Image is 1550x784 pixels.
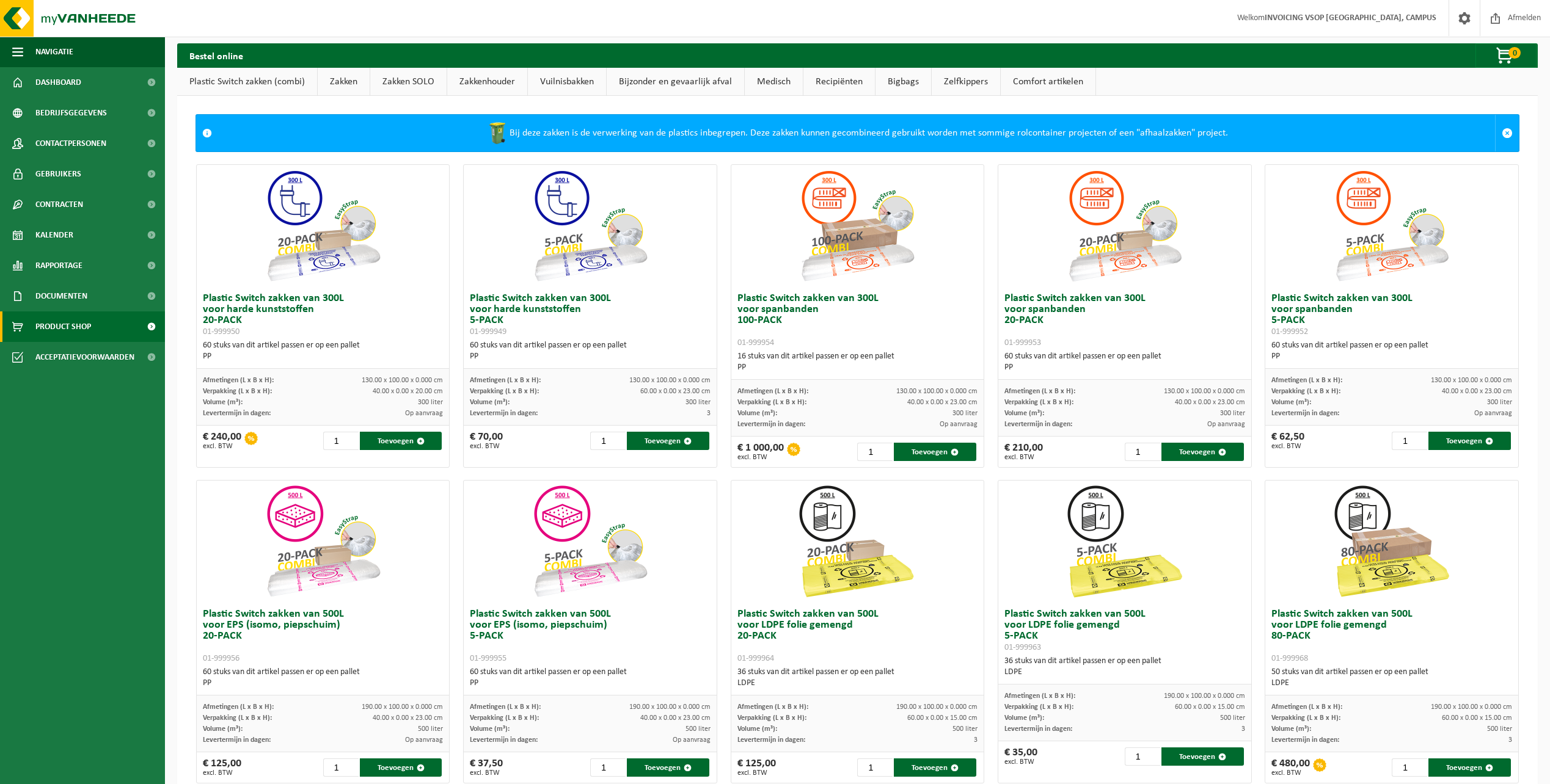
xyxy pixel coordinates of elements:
button: Toevoegen [894,443,976,461]
input: 1 [323,758,359,777]
span: 3 [974,736,978,744]
span: excl. BTW [1004,758,1037,766]
span: 01-999952 [1271,327,1308,336]
span: Levertermijn in dagen: [203,410,271,417]
div: 60 stuks van dit artikel passen er op een pallet [203,667,444,689]
input: 1 [857,443,893,461]
div: 60 stuks van dit artikel passen er op een pallet [203,340,444,362]
strong: INVOICING VSOP [GEOGRAPHIC_DATA], CAMPUS [1265,13,1436,23]
span: 40.00 x 0.00 x 23.00 cm [640,714,711,722]
span: 60.00 x 0.00 x 15.00 cm [907,714,978,722]
div: 36 stuks van dit artikel passen er op een pallet [737,667,978,689]
span: Volume (m³): [737,725,777,733]
img: 01-999954 [796,165,918,287]
span: 130.00 x 100.00 x 0.000 cm [629,377,711,384]
span: Kalender [35,220,73,250]
a: Bigbags [876,68,931,96]
span: Op aanvraag [1474,410,1512,417]
span: 40.00 x 0.00 x 23.00 cm [1442,388,1512,395]
span: 01-999955 [470,654,506,663]
div: 60 stuks van dit artikel passen er op een pallet [470,340,711,362]
span: 190.00 x 100.00 x 0.000 cm [1431,703,1512,711]
div: € 480,00 [1271,758,1310,777]
span: excl. BTW [737,769,776,777]
span: 190.00 x 100.00 x 0.000 cm [629,703,711,711]
span: 01-999963 [1004,643,1041,652]
span: 3 [707,410,711,417]
img: 01-999950 [262,165,384,287]
button: Toevoegen [1161,747,1244,766]
h3: Plastic Switch zakken van 500L voor EPS (isomo, piepschuim) 20-PACK [203,609,444,664]
h3: Plastic Switch zakken van 500L voor LDPE folie gemengd 20-PACK [737,609,978,664]
a: Zelfkippers [932,68,1000,96]
span: Afmetingen (L x B x H): [1271,703,1342,711]
span: 01-999964 [737,654,774,663]
div: 36 stuks van dit artikel passen er op een pallet [1004,656,1245,678]
img: 01-999952 [1331,165,1453,287]
div: € 125,00 [737,758,776,777]
span: 01-999956 [203,654,239,663]
span: Contactpersonen [35,128,106,159]
div: 50 stuks van dit artikel passen er op een pallet [1271,667,1512,689]
span: Contracten [35,189,83,220]
button: Toevoegen [627,432,709,450]
span: Verpakking (L x B x H): [1271,714,1340,722]
div: PP [203,351,444,362]
span: 40.00 x 0.00 x 20.00 cm [373,388,443,395]
span: Volume (m³): [470,725,510,733]
img: 01-999953 [1064,165,1186,287]
h3: Plastic Switch zakken van 300L voor spanbanden 100-PACK [737,293,978,348]
span: Verpakking (L x B x H): [1004,399,1073,406]
div: € 35,00 [1004,747,1037,766]
div: € 70,00 [470,432,503,450]
div: € 1 000,00 [737,443,784,461]
h2: Bestel online [177,43,255,67]
span: Documenten [35,281,87,311]
button: Toevoegen [1428,432,1511,450]
img: 01-999968 [1331,481,1453,603]
span: Afmetingen (L x B x H): [203,703,274,711]
img: 01-999955 [529,481,651,603]
span: Verpakking (L x B x H): [203,388,272,395]
h3: Plastic Switch zakken van 500L voor EPS (isomo, piepschuim) 5-PACK [470,609,711,664]
input: 1 [1392,432,1427,450]
img: WB-0240-HPE-GN-50.png [485,121,510,145]
span: Levertermijn in dagen: [737,421,805,428]
span: 01-999949 [470,327,506,336]
button: Toevoegen [1161,443,1244,461]
div: € 210,00 [1004,443,1043,461]
span: Verpakking (L x B x H): [470,714,539,722]
span: Levertermijn in dagen: [1004,725,1072,733]
span: 300 liter [952,410,978,417]
h3: Plastic Switch zakken van 300L voor spanbanden 5-PACK [1271,293,1512,337]
span: Gebruikers [35,159,81,189]
a: Bijzonder en gevaarlijk afval [607,68,744,96]
span: 500 liter [1220,714,1245,722]
span: Levertermijn in dagen: [737,736,805,744]
span: Volume (m³): [203,399,243,406]
input: 1 [857,758,893,777]
a: Plastic Switch zakken (combi) [177,68,317,96]
h3: Plastic Switch zakken van 300L voor spanbanden 20-PACK [1004,293,1245,348]
input: 1 [590,432,626,450]
span: Op aanvraag [405,736,443,744]
span: excl. BTW [1271,443,1304,450]
span: 60.00 x 0.00 x 15.00 cm [1442,714,1512,722]
input: 1 [590,758,626,777]
span: 60.00 x 0.00 x 15.00 cm [1175,703,1245,711]
span: Afmetingen (L x B x H): [1271,377,1342,384]
div: € 37,50 [470,758,503,777]
span: 40.00 x 0.00 x 23.00 cm [373,714,443,722]
span: excl. BTW [203,769,241,777]
span: Afmetingen (L x B x H): [737,388,808,395]
span: Acceptatievoorwaarden [35,342,134,372]
span: Verpakking (L x B x H): [1271,388,1340,395]
span: Volume (m³): [1271,399,1311,406]
span: excl. BTW [203,443,241,450]
span: Volume (m³): [1004,714,1044,722]
span: 0 [1508,47,1521,59]
span: 300 liter [418,399,443,406]
input: 1 [323,432,359,450]
span: Levertermijn in dagen: [470,736,538,744]
div: PP [470,351,711,362]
